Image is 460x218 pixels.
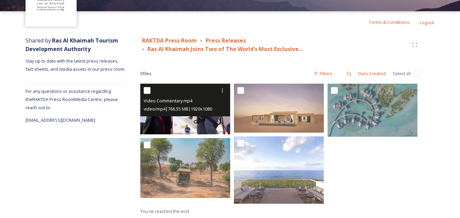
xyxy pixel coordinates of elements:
[420,19,434,26] span: Logout
[140,208,189,214] span: You've reached the end
[26,88,118,111] span: For any questions or assistance regarding the RAKTDA Press Room Media Centre, please reach out to:
[206,37,246,44] strong: Press Releases
[234,136,324,204] img: Family Villa Shared Terrace.jpg
[355,67,389,80] div: Date Created
[234,84,324,132] img: The Ritz-Carlton Ras Al Khaimah, Al Wadi Desert Signature Villa Exterior.jpg
[144,98,192,104] span: Video Commentary.mp4
[26,37,118,53] span: Shared by:
[147,45,303,53] strong: Ras Al Khaimah Joins Two of The World’s Most Exclusive...
[26,58,125,72] span: Stay up to date with the latest press releases, fact sheets, and media assets in our press room.
[140,70,152,77] span: 5 file s
[393,70,411,77] span: Select all
[26,117,95,123] span: [EMAIL_ADDRESS][DOMAIN_NAME]
[142,37,197,44] strong: RAKTDA Press Room
[26,37,118,53] strong: Ras Al Khaimah Tourism Development Authority
[310,67,336,80] div: Filters
[368,19,410,25] span: Terms & Conditions
[144,106,212,112] span: video/mp4 | 766.55 MB | 1920 x 1080
[368,18,420,26] a: Terms & Conditions
[140,138,230,198] img: Ritz Carlton Ras Al Khaimah Al Wadi -BD Desert Shoot (3).jpg
[328,84,417,137] img: Anantara Mina Al Arab Ras Al Khaimah Resort Guest Room Over Water Pool Villa Aerial.tif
